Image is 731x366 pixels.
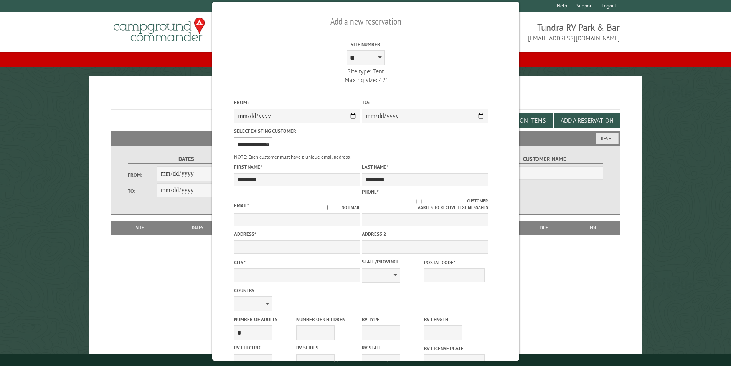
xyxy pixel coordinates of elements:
img: Campground Commander [111,15,207,45]
label: Country [234,287,360,294]
label: Dates [128,155,245,164]
label: Phone [362,189,379,195]
label: State/Province [362,258,422,265]
input: No email [318,205,342,210]
label: Postal Code [424,259,485,266]
th: Dates [165,221,231,235]
label: Site Number [302,41,429,48]
label: Last Name [362,163,488,171]
h2: Add a new reservation [234,14,497,29]
label: From: [234,99,360,106]
button: Reset [596,133,619,144]
button: Edit Add-on Items [487,113,553,128]
label: Customer agrees to receive text messages [362,198,488,211]
div: Max rig size: 42' [302,76,429,84]
label: Number of Adults [234,316,295,323]
label: Email [234,202,249,209]
label: RV Slides [296,344,357,351]
label: Number of Children [296,316,357,323]
label: RV License Plate [424,345,485,352]
label: First Name [234,163,360,171]
div: Site type: Tent [302,67,429,75]
small: NOTE: Each customer must have a unique email address. [234,154,351,160]
label: Customer Name [486,155,603,164]
h1: Reservations [111,89,620,110]
label: RV Electric [234,344,295,351]
label: To: [128,187,157,195]
label: RV Type [362,316,422,323]
button: Add a Reservation [554,113,620,128]
th: Due [520,221,568,235]
label: To: [362,99,488,106]
label: From: [128,171,157,179]
label: Select existing customer [234,128,360,135]
small: © Campground Commander LLC. All rights reserved. [322,358,409,363]
h2: Filters [111,131,620,145]
label: No email [318,204,360,211]
label: City [234,259,360,266]
label: RV State [362,344,422,351]
label: Address [234,230,360,238]
label: Address 2 [362,230,488,238]
th: Edit [568,221,620,235]
input: Customer agrees to receive text messages [371,199,467,204]
th: Site [115,221,165,235]
label: RV Length [424,316,485,323]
